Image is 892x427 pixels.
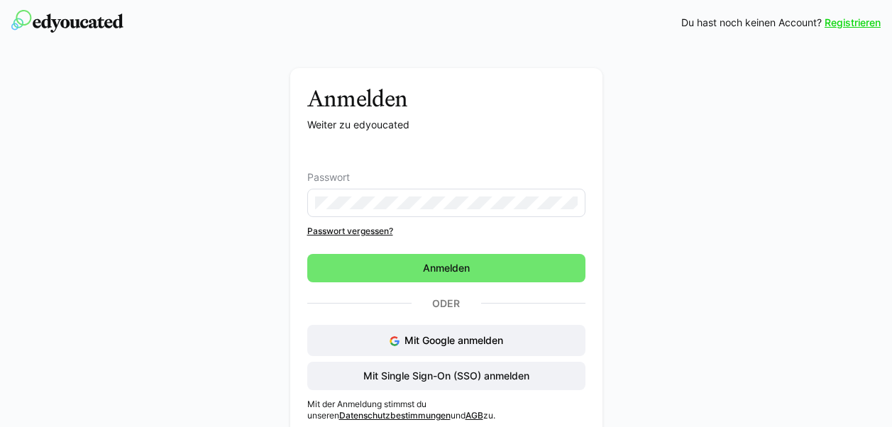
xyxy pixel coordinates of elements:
[307,399,585,421] p: Mit der Anmeldung stimmst du unseren und zu.
[307,172,350,183] span: Passwort
[361,369,532,383] span: Mit Single Sign-On (SSO) anmelden
[307,118,585,132] p: Weiter zu edyoucated
[404,334,503,346] span: Mit Google anmelden
[421,261,472,275] span: Anmelden
[825,16,881,30] a: Registrieren
[11,10,123,33] img: edyoucated
[307,325,585,356] button: Mit Google anmelden
[307,226,585,237] a: Passwort vergessen?
[412,294,481,314] p: Oder
[307,254,585,282] button: Anmelden
[339,410,451,421] a: Datenschutzbestimmungen
[466,410,483,421] a: AGB
[681,16,822,30] span: Du hast noch keinen Account?
[307,362,585,390] button: Mit Single Sign-On (SSO) anmelden
[307,85,585,112] h3: Anmelden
